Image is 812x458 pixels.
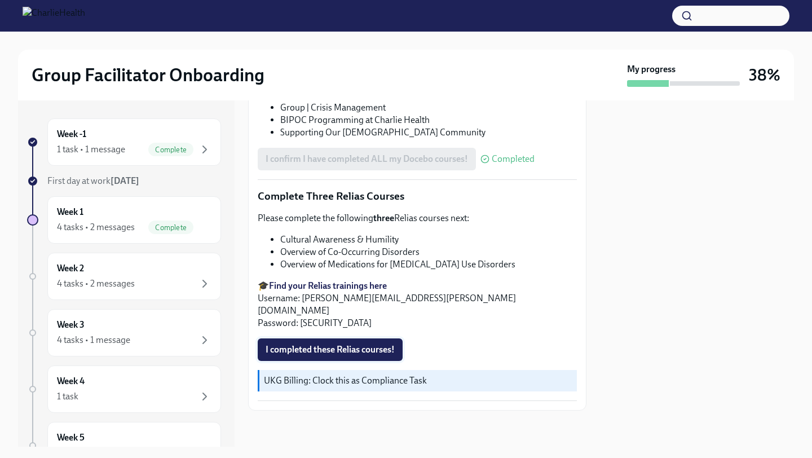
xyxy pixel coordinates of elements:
[57,278,135,290] div: 4 tasks • 2 messages
[27,196,221,244] a: Week 14 tasks • 2 messagesComplete
[57,206,83,218] h6: Week 1
[32,64,264,86] h2: Group Facilitator Onboarding
[269,280,387,291] a: Find your Relias trainings here
[57,319,85,331] h6: Week 3
[57,334,130,346] div: 4 tasks • 1 message
[492,155,535,164] span: Completed
[258,338,403,361] button: I completed these Relias courses!
[57,128,86,140] h6: Week -1
[57,221,135,234] div: 4 tasks • 2 messages
[749,65,780,85] h3: 38%
[280,114,577,126] li: BIPOC Programming at Charlie Health
[57,143,125,156] div: 1 task • 1 message
[280,102,577,114] li: Group | Crisis Management
[264,375,572,387] p: UKG Billing: Clock this as Compliance Task
[148,146,193,154] span: Complete
[258,280,577,329] p: 🎓 Username: [PERSON_NAME][EMAIL_ADDRESS][PERSON_NAME][DOMAIN_NAME] Password: [SECURITY_DATA]
[47,175,139,186] span: First day at work
[57,262,84,275] h6: Week 2
[27,365,221,413] a: Week 41 task
[373,213,394,223] strong: three
[627,63,676,76] strong: My progress
[258,212,577,224] p: Please complete the following Relias courses next:
[280,246,577,258] li: Overview of Co-Occurring Disorders
[23,7,85,25] img: CharlieHealth
[27,309,221,356] a: Week 34 tasks • 1 message
[57,375,85,387] h6: Week 4
[57,431,85,444] h6: Week 5
[266,344,395,355] span: I completed these Relias courses!
[258,189,577,204] p: Complete Three Relias Courses
[148,223,193,232] span: Complete
[27,175,221,187] a: First day at work[DATE]
[57,390,78,403] div: 1 task
[280,258,577,271] li: Overview of Medications for [MEDICAL_DATA] Use Disorders
[280,126,577,139] li: Supporting Our [DEMOGRAPHIC_DATA] Community
[27,253,221,300] a: Week 24 tasks • 2 messages
[111,175,139,186] strong: [DATE]
[280,234,577,246] li: Cultural Awareness & Humility
[27,118,221,166] a: Week -11 task • 1 messageComplete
